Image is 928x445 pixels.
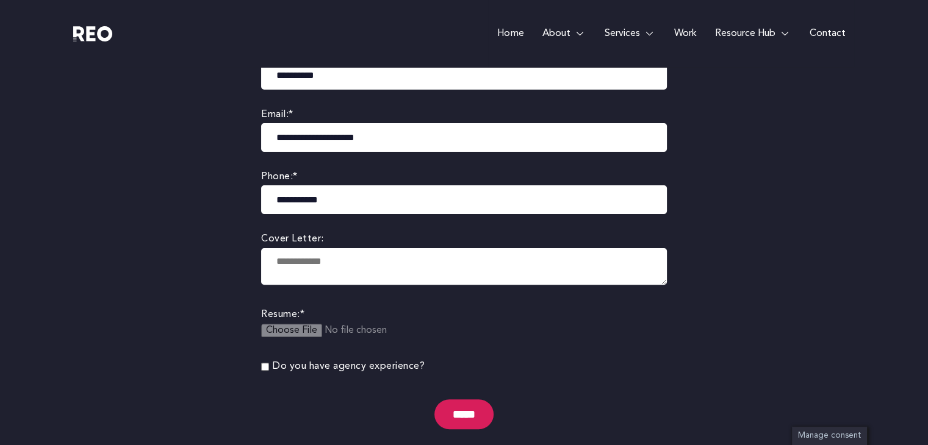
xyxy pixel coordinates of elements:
[261,107,667,123] label: Email:
[261,169,667,185] label: Phone:
[261,307,667,323] label: Resume:
[273,358,425,375] label: Do you have agency experience?
[261,231,667,247] label: Cover Letter:
[798,432,861,440] span: Manage consent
